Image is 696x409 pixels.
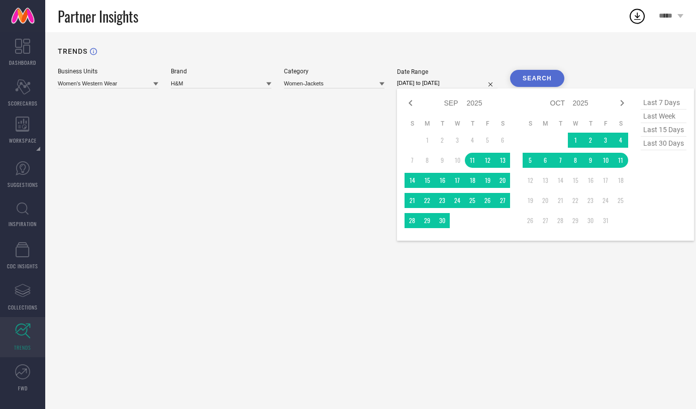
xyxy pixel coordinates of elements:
[538,153,553,168] td: Mon Oct 06 2025
[538,120,553,128] th: Monday
[598,153,613,168] td: Fri Oct 10 2025
[450,153,465,168] td: Wed Sep 10 2025
[465,153,480,168] td: Thu Sep 11 2025
[553,153,568,168] td: Tue Oct 07 2025
[568,120,583,128] th: Wednesday
[641,110,686,123] span: last week
[465,173,480,188] td: Thu Sep 18 2025
[435,133,450,148] td: Tue Sep 02 2025
[523,120,538,128] th: Sunday
[435,120,450,128] th: Tuesday
[480,120,495,128] th: Friday
[465,133,480,148] td: Thu Sep 04 2025
[480,153,495,168] td: Fri Sep 12 2025
[628,7,646,25] div: Open download list
[538,193,553,208] td: Mon Oct 20 2025
[641,137,686,150] span: last 30 days
[553,120,568,128] th: Tuesday
[495,120,510,128] th: Saturday
[480,133,495,148] td: Fri Sep 05 2025
[8,181,38,188] span: SUGGESTIONS
[405,120,420,128] th: Sunday
[583,213,598,228] td: Thu Oct 30 2025
[568,193,583,208] td: Wed Oct 22 2025
[598,193,613,208] td: Fri Oct 24 2025
[405,193,420,208] td: Sun Sep 21 2025
[495,153,510,168] td: Sat Sep 13 2025
[613,153,628,168] td: Sat Oct 11 2025
[18,384,28,392] span: FWD
[450,133,465,148] td: Wed Sep 03 2025
[450,120,465,128] th: Wednesday
[9,220,37,228] span: INSPIRATION
[641,123,686,137] span: last 15 days
[553,213,568,228] td: Tue Oct 28 2025
[583,133,598,148] td: Thu Oct 02 2025
[405,173,420,188] td: Sun Sep 14 2025
[598,173,613,188] td: Fri Oct 17 2025
[8,303,38,311] span: COLLECTIONS
[495,173,510,188] td: Sat Sep 20 2025
[641,96,686,110] span: last 7 days
[523,193,538,208] td: Sun Oct 19 2025
[583,193,598,208] td: Thu Oct 23 2025
[58,68,158,75] div: Business Units
[405,97,417,109] div: Previous month
[420,213,435,228] td: Mon Sep 29 2025
[613,193,628,208] td: Sat Oct 25 2025
[568,173,583,188] td: Wed Oct 15 2025
[420,173,435,188] td: Mon Sep 15 2025
[598,133,613,148] td: Fri Oct 03 2025
[553,173,568,188] td: Tue Oct 14 2025
[616,97,628,109] div: Next month
[14,344,31,351] span: TRENDS
[480,193,495,208] td: Fri Sep 26 2025
[523,153,538,168] td: Sun Oct 05 2025
[9,59,36,66] span: DASHBOARD
[523,213,538,228] td: Sun Oct 26 2025
[538,213,553,228] td: Mon Oct 27 2025
[284,68,384,75] div: Category
[553,193,568,208] td: Tue Oct 21 2025
[397,68,498,75] div: Date Range
[420,120,435,128] th: Monday
[435,213,450,228] td: Tue Sep 30 2025
[465,193,480,208] td: Thu Sep 25 2025
[450,193,465,208] td: Wed Sep 24 2025
[568,133,583,148] td: Wed Oct 01 2025
[420,133,435,148] td: Mon Sep 01 2025
[583,173,598,188] td: Thu Oct 16 2025
[405,153,420,168] td: Sun Sep 07 2025
[568,213,583,228] td: Wed Oct 29 2025
[58,47,87,55] h1: TRENDS
[613,133,628,148] td: Sat Oct 04 2025
[397,78,498,88] input: Select date range
[58,6,138,27] span: Partner Insights
[9,137,37,144] span: WORKSPACE
[510,70,564,87] button: SEARCH
[583,153,598,168] td: Thu Oct 09 2025
[598,213,613,228] td: Fri Oct 31 2025
[450,173,465,188] td: Wed Sep 17 2025
[465,120,480,128] th: Thursday
[420,153,435,168] td: Mon Sep 08 2025
[495,133,510,148] td: Sat Sep 06 2025
[435,173,450,188] td: Tue Sep 16 2025
[523,173,538,188] td: Sun Oct 12 2025
[613,173,628,188] td: Sat Oct 18 2025
[480,173,495,188] td: Fri Sep 19 2025
[405,213,420,228] td: Sun Sep 28 2025
[613,120,628,128] th: Saturday
[435,193,450,208] td: Tue Sep 23 2025
[435,153,450,168] td: Tue Sep 09 2025
[171,68,271,75] div: Brand
[598,120,613,128] th: Friday
[583,120,598,128] th: Thursday
[538,173,553,188] td: Mon Oct 13 2025
[8,99,38,107] span: SCORECARDS
[7,262,38,270] span: CDC INSIGHTS
[420,193,435,208] td: Mon Sep 22 2025
[568,153,583,168] td: Wed Oct 08 2025
[495,193,510,208] td: Sat Sep 27 2025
